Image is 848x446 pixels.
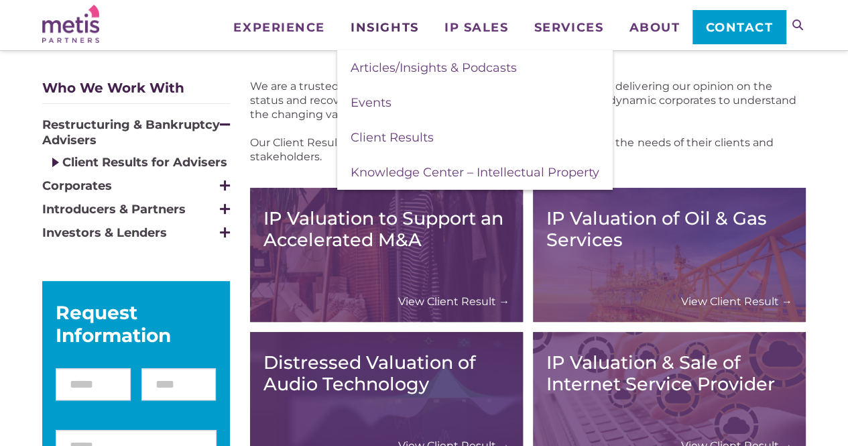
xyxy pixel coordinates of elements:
a: Client Results [337,120,613,155]
h3: IP Valuation of Oil & Gas Services [546,208,792,251]
img: Metis Partners [42,5,99,43]
h3: IP Valuation & Sale of Internet Service Provider [546,352,792,395]
span: Introducers & Partners [42,202,186,217]
a: Events [337,85,613,120]
span: Restructuring & Bankruptcy Advisers [42,117,220,148]
a: Knowledge Center – Intellectual Property [337,155,613,190]
span: Contact [706,21,774,34]
div: Request Information [56,301,217,347]
h3: IP Valuation to Support an Accelerated M&A [263,208,509,251]
span: Articles/Insights & Podcasts [351,60,517,75]
span: Services [534,21,603,34]
span: Experience [233,21,324,34]
a: Client Results for Advisers [62,155,227,170]
div: Who We Work With [42,79,230,104]
span: Knowledge Center – Intellectual Property [351,165,599,180]
p: We are a trusted partner of Restructuring and Bankruptcy Advisers, delivering our opinion on the ... [250,79,806,121]
span: About [629,21,680,34]
span: Insights [351,21,418,34]
a: View Client Result → [681,294,792,309]
span: IP Sales [444,21,508,34]
a: Articles/Insights & Podcasts [337,50,613,85]
span: Corporates [42,178,112,193]
h3: Distressed Valuation of Audio Technology [263,352,509,395]
p: Our Client Results show how Advisers rely on us to help them meet the needs of their clients and ... [250,135,806,164]
a: Contact [692,10,786,44]
span: Events [351,95,391,110]
a: View Client Result → [398,294,509,309]
span: Client Results [351,130,434,145]
span: Investors & Lenders [42,225,167,240]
